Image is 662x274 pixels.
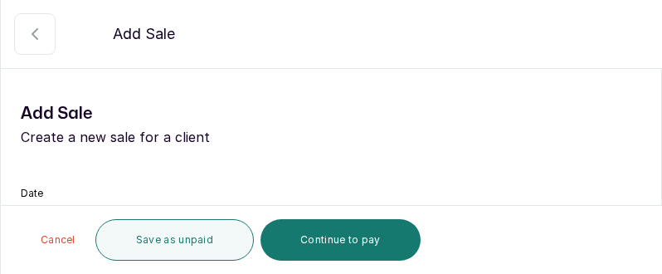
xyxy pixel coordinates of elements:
[21,100,641,127] h1: Add Sale
[21,127,641,147] p: Create a new sale for a client
[260,219,421,261] button: Continue to pay
[113,22,175,46] p: Add Sale
[95,219,254,261] button: Save as unpaid
[21,187,43,200] label: Date
[27,219,89,261] button: Cancel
